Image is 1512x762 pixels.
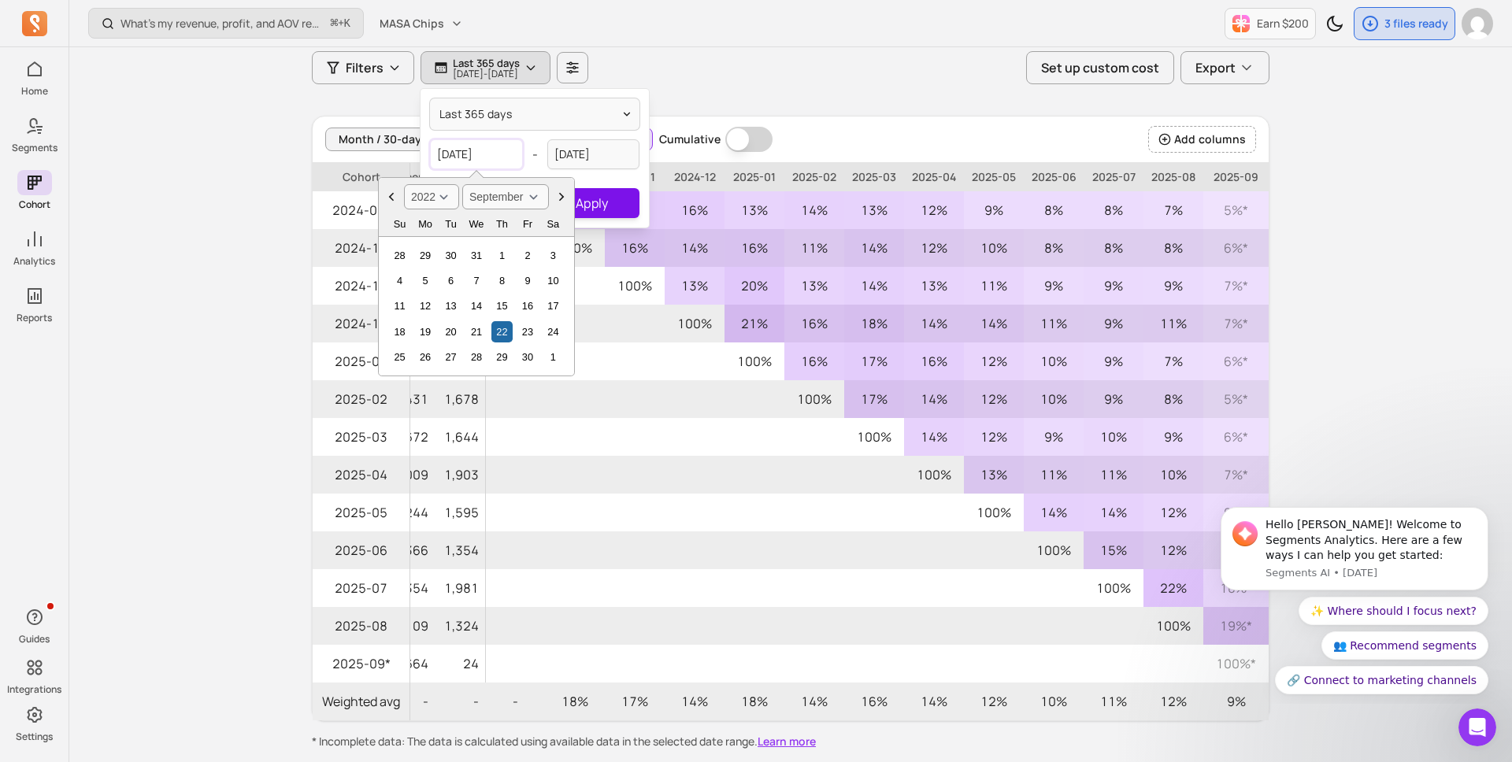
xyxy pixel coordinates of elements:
p: 2025-07 [1084,163,1143,191]
div: Choose Monday, September 19th, 2022 [414,321,435,342]
p: 9% [1084,380,1143,418]
p: 11% [1024,305,1084,342]
span: 2025-01 [313,342,409,380]
p: 100% [545,229,605,267]
p: 14% [784,682,844,720]
div: Saturday [543,213,564,235]
p: 13% [665,267,724,305]
div: Choose Friday, September 2nd, 2022 [517,245,538,266]
button: Toggle dark mode [1319,8,1351,39]
p: 18% [724,682,784,720]
p: 14% [784,191,844,229]
p: 11% [1143,305,1203,342]
button: Apply [545,188,639,218]
p: 18% [844,305,904,342]
p: 3 files ready [1384,16,1448,31]
p: 22% [1143,569,1203,607]
div: Choose Tuesday, September 13th, 2022 [440,295,461,316]
p: 17% [844,380,904,418]
p: 14% [904,682,964,720]
p: 7% [1143,191,1203,229]
p: 2024-12 [665,163,724,191]
div: Choose Thursday, September 8th, 2022 [491,270,513,291]
p: Guides [19,633,50,645]
p: 2025-06 [1024,163,1084,191]
p: 100% [724,342,784,380]
p: 15% [1084,531,1143,569]
iframe: Intercom notifications message [1197,493,1512,704]
p: 14% [904,380,964,418]
div: Choose Monday, August 29th, 2022 [414,245,435,266]
p: 16% [784,305,844,342]
p: 2025-09 [1203,163,1269,191]
span: Filters [346,58,384,77]
p: 100% [964,494,1024,531]
button: Guides [17,601,52,649]
button: Earn $200 [1225,8,1316,39]
div: Choose Tuesday, September 20th, 2022 [440,321,461,342]
p: 14% [1024,494,1084,531]
button: Set up custom cost [1026,51,1174,84]
p: 10% [1143,456,1203,494]
p: - [485,682,545,720]
button: last 365 days [430,98,639,130]
span: 2025-07 [313,569,409,607]
button: Month / 30-day [325,128,454,151]
p: 9% [1084,342,1143,380]
p: Reports [17,312,52,324]
div: Choose Wednesday, September 21st, 2022 [465,321,487,342]
p: 1,595 [435,494,485,531]
span: 2024-10 [313,229,409,267]
span: Weighted avg [313,682,409,720]
img: avatar [1462,8,1493,39]
div: Choose Thursday, September 1st, 2022 [491,245,513,266]
div: Choose Friday, September 30th, 2022 [517,346,538,368]
p: 11% [784,229,844,267]
span: + [331,15,350,31]
p: 16% [904,342,964,380]
span: - [532,145,538,164]
p: 12% [1143,531,1203,569]
p: 18% [545,682,605,720]
p: 16% [665,191,724,229]
div: Choose Saturday, September 3rd, 2022 [543,245,564,266]
div: Choose Date [378,177,575,376]
button: Filters [312,51,414,84]
p: 10% [964,229,1024,267]
div: Thursday [491,213,513,235]
p: 100% [784,380,844,418]
p: Earn $200 [1257,16,1309,31]
p: 2025-01 [724,163,784,191]
p: Last 365 days [453,57,520,69]
p: 8% [1084,191,1143,229]
div: Monday [414,213,435,235]
div: Choose Thursday, September 15th, 2022 [491,295,513,316]
div: Choose Friday, September 9th, 2022 [517,270,538,291]
p: 9% [1143,418,1203,456]
p: 14% [665,229,724,267]
p: 11% [1084,682,1143,720]
span: 2025-06 [313,531,409,569]
p: 16% [605,229,665,267]
div: Choose Wednesday, September 14th, 2022 [465,295,487,316]
p: [DATE] - [DATE] [453,69,520,79]
p: 16% [844,682,904,720]
p: Segments [12,142,57,154]
p: 1,678 [435,380,485,418]
div: Choose Monday, September 26th, 2022 [414,346,435,368]
p: Analytics [13,255,55,268]
div: Choose Sunday, September 25th, 2022 [389,346,410,368]
p: 14% [964,305,1024,342]
span: 2024-12 [313,305,409,342]
p: - [435,682,485,720]
div: Choose Thursday, September 22nd, 2022 [491,321,513,342]
p: 8% [1084,229,1143,267]
p: 13% [784,267,844,305]
div: Tuesday [440,213,461,235]
span: 2025-08 [313,607,409,645]
div: Choose Monday, September 12th, 2022 [414,295,435,316]
p: 20% [724,267,784,305]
